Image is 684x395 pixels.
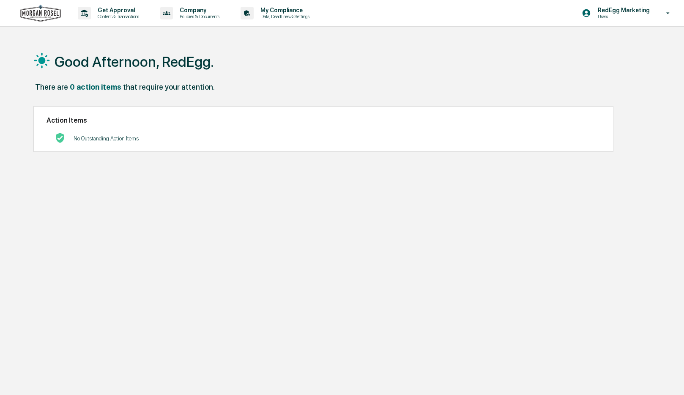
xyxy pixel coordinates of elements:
div: that require your attention. [123,82,215,91]
h2: Action Items [47,116,601,124]
p: No Outstanding Action Items [74,135,139,142]
p: My Compliance [254,7,314,14]
p: Data, Deadlines & Settings [254,14,314,19]
img: logo [20,5,61,22]
div: There are [35,82,68,91]
div: 0 action items [70,82,121,91]
p: RedEgg Marketing [591,7,654,14]
p: Content & Transactions [91,14,143,19]
p: Company [173,7,224,14]
h1: Good Afternoon, RedEgg. [55,53,214,70]
p: Policies & Documents [173,14,224,19]
img: No Actions logo [55,133,65,143]
p: Users [591,14,654,19]
p: Get Approval [91,7,143,14]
